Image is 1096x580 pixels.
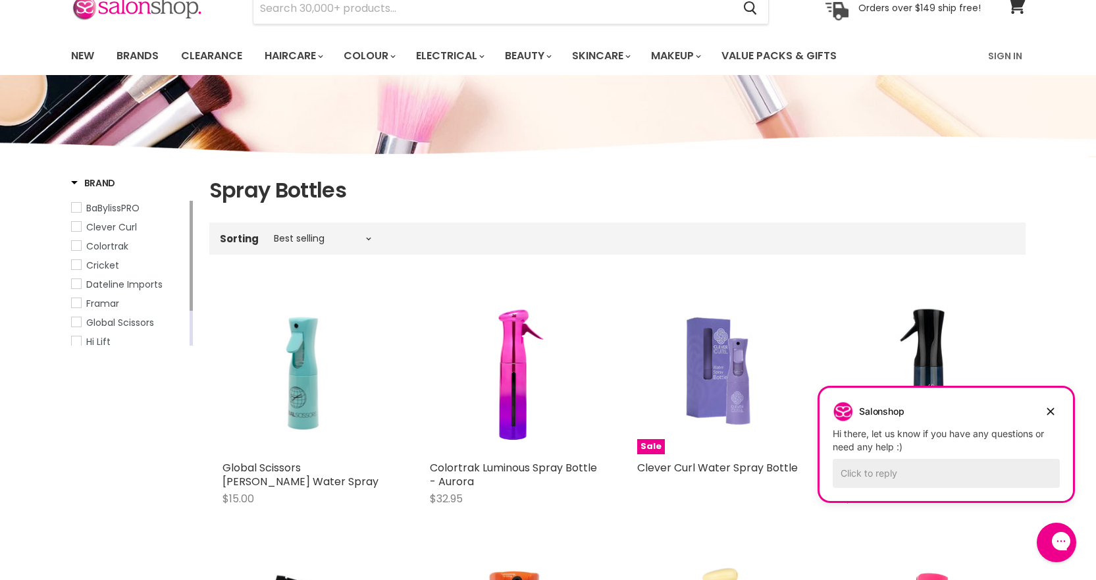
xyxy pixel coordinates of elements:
[457,286,569,454] img: Colortrak Luminous Spray Bottle - Aurora
[255,42,331,70] a: Haircare
[86,316,154,329] span: Global Scissors
[71,220,187,234] a: Clever Curl
[637,286,805,454] a: Clever Curl Water Spray BottleSale
[980,42,1030,70] a: Sign In
[71,201,187,215] a: BaBylissPRO
[107,42,169,70] a: Brands
[641,42,709,70] a: Makeup
[86,259,119,272] span: Cricket
[86,221,137,234] span: Clever Curl
[86,297,119,310] span: Framar
[71,258,187,273] a: Cricket
[86,335,111,348] span: Hi Lift
[171,42,252,70] a: Clearance
[209,176,1026,204] h1: Spray Bottles
[637,460,798,475] a: Clever Curl Water Spray Bottle
[61,37,914,75] ul: Main menu
[845,286,1012,454] img: Salon Smart Trigger Mist Water Spray Bottle
[222,460,378,489] a: Global Scissors [PERSON_NAME] Water Spray
[406,42,492,70] a: Electrical
[562,42,639,70] a: Skincare
[71,239,187,253] a: Colortrak
[712,42,847,70] a: Value Packs & Gifts
[220,233,259,244] label: Sorting
[858,2,981,14] p: Orders over $149 ship free!
[430,286,598,454] a: Colortrak Luminous Spray Bottle - Aurora
[86,278,163,291] span: Dateline Imports
[226,286,386,454] img: Global Scissors Tiffani Water Spray
[71,176,116,190] h3: Brand
[430,491,463,506] span: $32.95
[1030,518,1083,567] iframe: Gorgias live chat messenger
[86,201,140,215] span: BaBylissPRO
[71,334,187,349] a: Hi Lift
[222,491,254,506] span: $15.00
[71,315,187,330] a: Global Scissors
[334,42,404,70] a: Colour
[658,286,783,454] img: Clever Curl Water Spray Bottle
[71,296,187,311] a: Framar
[61,42,104,70] a: New
[71,277,187,292] a: Dateline Imports
[495,42,560,70] a: Beauty
[637,439,665,454] span: Sale
[55,37,1042,75] nav: Main
[222,286,390,454] a: Global Scissors Tiffani Water Spray
[430,460,597,489] a: Colortrak Luminous Spray Bottle - Aurora
[86,240,128,253] span: Colortrak
[810,386,1083,521] iframe: Gorgias live chat campaigns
